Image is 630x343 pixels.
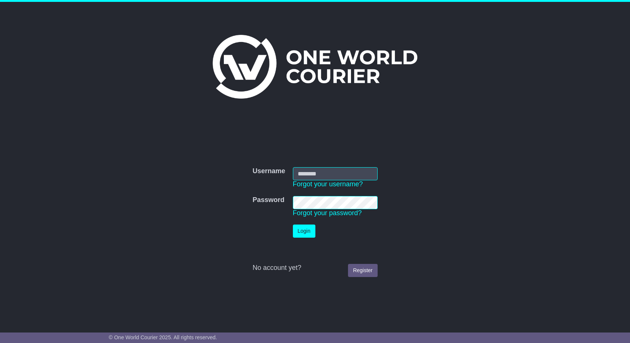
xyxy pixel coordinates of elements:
label: Password [252,196,284,204]
button: Login [293,225,315,238]
a: Forgot your password? [293,209,362,217]
span: © One World Courier 2025. All rights reserved. [109,334,217,340]
a: Register [348,264,377,277]
a: Forgot your username? [293,180,363,188]
div: No account yet? [252,264,377,272]
label: Username [252,167,285,175]
img: One World [213,35,417,99]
